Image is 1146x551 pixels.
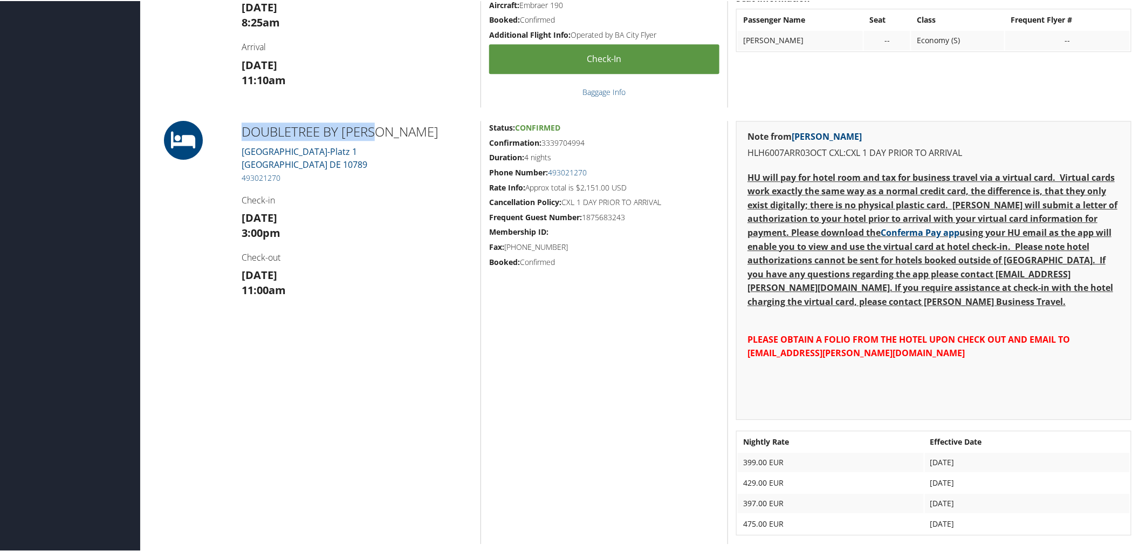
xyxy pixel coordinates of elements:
[489,196,719,207] h5: CXL 1 DAY PRIOR TO ARRIVAL
[489,241,719,251] h5: [PHONE_NUMBER]
[242,267,277,281] strong: [DATE]
[925,452,1130,471] td: [DATE]
[489,196,561,206] strong: Cancellation Policy:
[925,493,1130,512] td: [DATE]
[489,181,719,192] h5: Approx total is $2,151.00 USD
[747,332,1070,358] span: PLEASE OBTAIN A FOLIO FROM THE HOTEL UPON CHECK OUT AND EMAIL TO [EMAIL_ADDRESS][PERSON_NAME][DOM...
[242,209,277,224] strong: [DATE]
[489,151,719,162] h5: 4 nights
[869,35,905,44] div: --
[242,40,472,52] h4: Arrival
[242,225,280,239] strong: 3:00pm
[747,145,1120,159] p: HLH6007ARR03OCT CXL:CXL 1 DAY PRIOR TO ARRIVAL
[242,72,286,86] strong: 11:10am
[864,9,910,29] th: Seat
[489,43,719,73] a: Check-in
[489,226,548,236] strong: Membership ID:
[738,472,923,492] td: 429.00 EUR
[242,145,367,169] a: [GEOGRAPHIC_DATA]-Platz 1[GEOGRAPHIC_DATA] DE 10789
[489,13,520,24] strong: Booked:
[738,452,923,471] td: 399.00 EUR
[747,171,1117,307] strong: HU will pay for hotel room and tax for business travel via a virtual card. Virtual cards work exa...
[242,14,280,29] strong: 8:25am
[242,57,277,71] strong: [DATE]
[489,29,571,39] strong: Additional Flight Info:
[242,121,472,140] h2: DOUBLETREE BY [PERSON_NAME]
[489,211,719,222] h5: 1875683243
[1005,9,1130,29] th: Frequent Flyer #
[1011,35,1124,44] div: --
[738,513,923,533] td: 475.00 EUR
[489,256,520,266] strong: Booked:
[489,241,504,251] strong: Fax:
[242,282,286,296] strong: 11:00am
[738,493,923,512] td: 397.00 EUR
[489,256,719,267] h5: Confirmed
[738,431,923,451] th: Nightly Rate
[515,121,560,132] span: Confirmed
[738,9,863,29] th: Passenger Name
[489,166,548,176] strong: Phone Number:
[583,86,626,96] a: Baggage Info
[242,172,280,182] a: 493021270
[911,30,1004,49] td: Economy (S)
[925,472,1130,492] td: [DATE]
[489,13,719,24] h5: Confirmed
[242,193,472,205] h4: Check-in
[747,130,862,141] strong: Note from
[911,9,1004,29] th: Class
[881,226,959,237] a: Conferma Pay app
[489,29,719,39] h5: Operated by BA City Flyer
[738,30,863,49] td: [PERSON_NAME]
[548,166,587,176] a: 493021270
[489,137,719,147] h5: 3339704994
[489,121,515,132] strong: Status:
[242,250,472,262] h4: Check-out
[489,211,582,221] strong: Frequent Guest Number:
[925,513,1130,533] td: [DATE]
[489,137,541,147] strong: Confirmation:
[489,181,525,192] strong: Rate Info:
[489,151,524,161] strong: Duration:
[925,431,1130,451] th: Effective Date
[792,130,862,141] a: [PERSON_NAME]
